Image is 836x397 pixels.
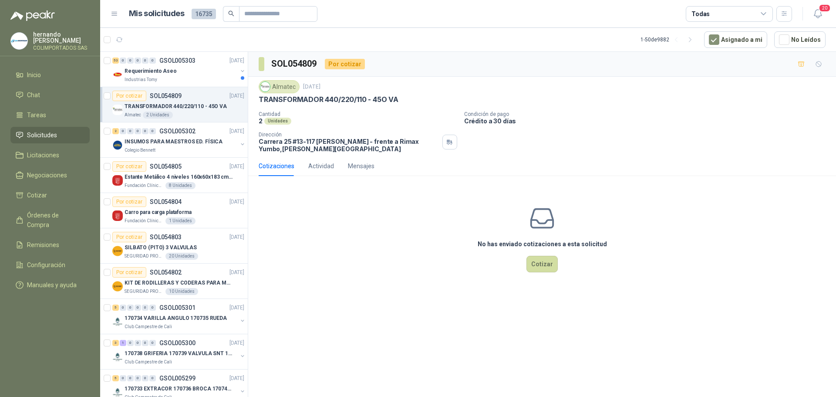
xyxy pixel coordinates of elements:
span: Remisiones [27,240,59,250]
button: No Leídos [774,31,826,48]
p: Club Campestre de Cali [125,359,172,366]
p: COLIMPORTADOS SAS [33,45,90,51]
span: Inicio [27,70,41,80]
a: 3 1 0 0 0 0 GSOL005300[DATE] Company Logo170738 GRIFERIA 170739 VALVULA SNT 170742 VALVULAClub Ca... [112,338,246,366]
div: 0 [142,128,148,134]
p: [DATE] [229,198,244,206]
p: SOL054803 [150,234,182,240]
a: Negociaciones [10,167,90,183]
a: Órdenes de Compra [10,207,90,233]
div: 0 [120,128,126,134]
p: GSOL005302 [159,128,196,134]
span: 16735 [192,9,216,19]
span: Órdenes de Compra [27,210,81,230]
div: 0 [149,340,156,346]
span: Cotizar [27,190,47,200]
p: Condición de pago [464,111,833,117]
div: Cotizaciones [259,161,294,171]
div: 5 [112,305,119,311]
span: search [228,10,234,17]
div: Por cotizar [112,267,146,278]
p: SOL054804 [150,199,182,205]
p: [DATE] [229,268,244,277]
p: Club Campestre de Cali [125,323,172,330]
p: [DATE] [229,163,244,171]
p: 170734 VARILLA ANGULO 170735 RUEDA [125,314,227,322]
p: KIT DE RODILLERAS Y CODERAS PARA MOTORIZADO [125,279,233,287]
div: 0 [135,340,141,346]
img: Company Logo [112,281,123,292]
div: 0 [135,305,141,311]
div: Actividad [308,161,334,171]
a: Chat [10,87,90,103]
img: Company Logo [112,352,123,362]
div: 0 [120,305,126,311]
img: Company Logo [11,33,27,49]
p: SEGURIDAD PROVISER LTDA [125,288,164,295]
p: GSOL005300 [159,340,196,346]
p: Fundación Clínica Shaio [125,217,164,224]
div: 0 [142,58,148,64]
span: Chat [27,90,40,100]
img: Company Logo [260,82,270,92]
p: Requerimiento Aseo [125,67,177,75]
h3: No has enviado cotizaciones a esta solicitud [478,239,607,249]
div: Por cotizar [112,91,146,101]
p: Estante Metálico 4 niveles 160x60x183 cm Fixser [125,173,233,181]
div: 0 [142,340,148,346]
img: Logo peakr [10,10,55,21]
span: Negociaciones [27,170,67,180]
p: GSOL005301 [159,305,196,311]
a: Cotizar [10,187,90,204]
span: Configuración [27,260,65,270]
a: 5 0 0 0 0 0 GSOL005301[DATE] Company Logo170734 VARILLA ANGULO 170735 RUEDAClub Campestre de Cali [112,302,246,330]
div: 1 - 50 de 9882 [640,33,697,47]
div: 0 [127,58,134,64]
a: Por cotizarSOL054802[DATE] Company LogoKIT DE RODILLERAS Y CODERAS PARA MOTORIZADOSEGURIDAD PROVI... [100,264,248,299]
div: 3 [112,340,119,346]
div: 8 Unidades [165,182,196,189]
p: 2 [259,117,263,125]
div: 53 [112,58,119,64]
p: hernando [PERSON_NAME] [33,31,90,44]
p: Fundación Clínica Shaio [125,182,164,189]
img: Company Logo [112,246,123,256]
a: Solicitudes [10,127,90,143]
p: SOL054805 [150,163,182,170]
p: Crédito a 30 días [464,117,833,125]
div: 0 [127,340,134,346]
p: Carrera 25 #13-117 [PERSON_NAME] - frente a Rimax Yumbo , [PERSON_NAME][GEOGRAPHIC_DATA] [259,138,439,153]
p: TRANSFORMADOR 440/220/110 - 45O VA [125,102,227,111]
p: SOL054809 [150,93,182,99]
button: 20 [810,6,826,22]
p: SILBATO (PITO) 3 VALVULAS [125,244,197,252]
a: Inicio [10,67,90,83]
span: Tareas [27,110,46,120]
div: 0 [120,375,126,381]
p: SEGURIDAD PROVISER LTDA [125,253,164,260]
div: 0 [127,128,134,134]
div: Todas [691,9,710,19]
a: Por cotizarSOL054804[DATE] Company LogoCarro para carga plataformaFundación Clínica Shaio1 Unidades [100,193,248,228]
div: 0 [135,58,141,64]
span: Licitaciones [27,150,59,160]
span: 20 [819,4,831,12]
a: 2 0 0 0 0 0 GSOL005302[DATE] Company LogoINSUMOS PARA MAESTROS ED. FÍSICAColegio Bennett [112,126,246,154]
a: Licitaciones [10,147,90,163]
div: 1 Unidades [165,217,196,224]
p: Dirección [259,132,439,138]
div: 20 Unidades [165,253,198,260]
div: 0 [149,128,156,134]
div: 0 [135,375,141,381]
a: Por cotizarSOL054803[DATE] Company LogoSILBATO (PITO) 3 VALVULASSEGURIDAD PROVISER LTDA20 Unidades [100,228,248,264]
div: 0 [127,375,134,381]
p: 170738 GRIFERIA 170739 VALVULA SNT 170742 VALVULA [125,349,233,358]
div: 10 Unidades [165,288,198,295]
span: Manuales y ayuda [27,280,77,290]
p: [DATE] [229,339,244,347]
h1: Mis solicitudes [129,7,185,20]
p: GSOL005303 [159,58,196,64]
a: Manuales y ayuda [10,277,90,293]
div: Unidades [264,118,291,125]
div: 2 [112,128,119,134]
